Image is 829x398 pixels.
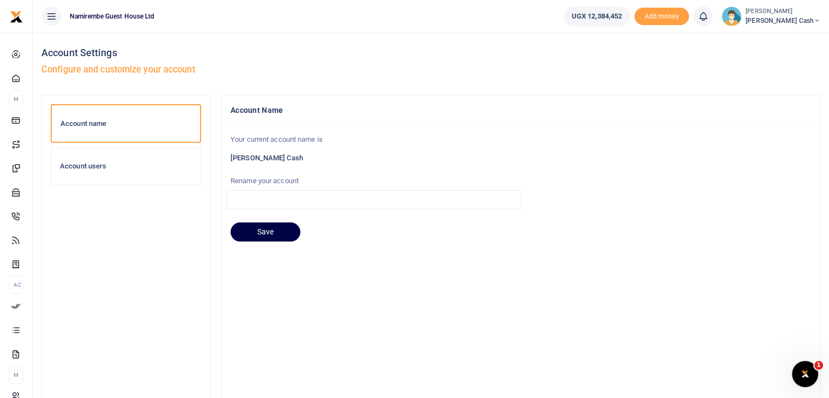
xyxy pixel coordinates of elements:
[41,47,820,59] h4: Account Settings
[634,11,689,20] a: Add money
[722,7,741,26] img: profile-user
[51,104,201,143] a: Account name
[559,7,634,26] li: Wallet ballance
[814,361,823,370] span: 1
[746,7,820,16] small: [PERSON_NAME]
[41,64,820,75] h5: Configure and customize your account
[231,154,811,162] h6: [PERSON_NAME] Cash
[9,366,23,384] li: M
[792,361,818,387] iframe: Intercom live chat
[51,147,201,185] a: Account users
[60,162,192,171] h6: Account users
[231,104,811,116] h4: Account Name
[9,90,23,108] li: M
[9,276,23,294] li: Ac
[60,119,191,128] h6: Account name
[10,10,23,23] img: logo-small
[746,16,820,26] span: [PERSON_NAME] Cash
[564,7,630,26] a: UGX 12,384,452
[231,134,811,146] p: Your current account name is
[634,8,689,26] li: Toup your wallet
[65,11,159,21] span: Namirembe Guest House Ltd
[572,11,622,22] span: UGX 12,384,452
[231,222,300,242] button: Save
[226,176,521,186] label: Rename your account
[634,8,689,26] span: Add money
[10,12,23,20] a: logo-small logo-large logo-large
[722,7,820,26] a: profile-user [PERSON_NAME] [PERSON_NAME] Cash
